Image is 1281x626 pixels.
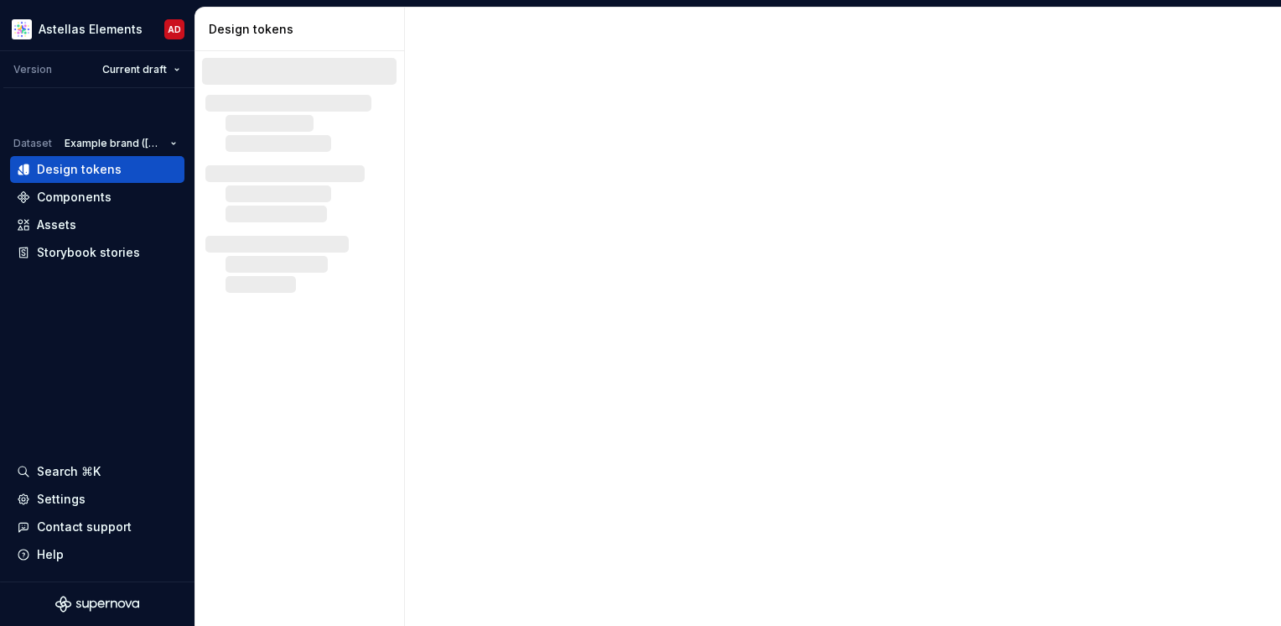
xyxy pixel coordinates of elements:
[209,21,397,38] div: Design tokens
[12,19,32,39] img: b2369ad3-f38c-46c1-b2a2-f2452fdbdcd2.png
[10,211,184,238] a: Assets
[37,519,132,535] div: Contact support
[37,546,64,563] div: Help
[10,156,184,183] a: Design tokens
[13,63,52,76] div: Version
[37,216,76,233] div: Assets
[13,137,52,150] div: Dataset
[10,184,184,211] a: Components
[39,21,143,38] div: Astellas Elements
[10,541,184,568] button: Help
[102,63,167,76] span: Current draft
[168,23,181,36] div: AD
[10,514,184,540] button: Contact support
[65,137,163,150] span: Example brand ([GEOGRAPHIC_DATA])
[55,596,139,613] svg: Supernova Logo
[37,189,112,206] div: Components
[95,58,188,81] button: Current draft
[37,463,101,480] div: Search ⌘K
[10,458,184,485] button: Search ⌘K
[3,11,191,47] button: Astellas ElementsAD
[10,239,184,266] a: Storybook stories
[10,486,184,513] a: Settings
[37,491,86,508] div: Settings
[37,161,122,178] div: Design tokens
[37,244,140,261] div: Storybook stories
[57,132,184,155] button: Example brand ([GEOGRAPHIC_DATA])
